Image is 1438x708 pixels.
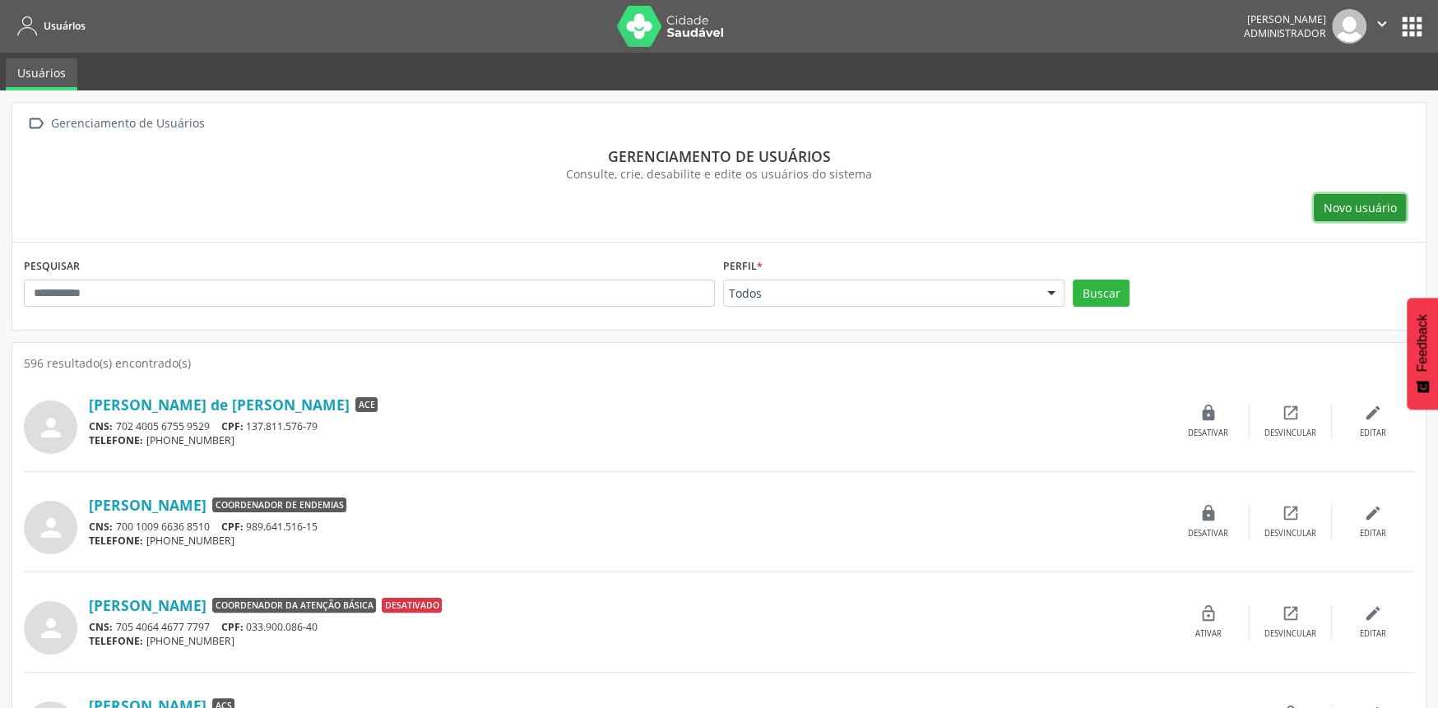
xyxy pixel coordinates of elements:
div: [PERSON_NAME] [1244,12,1326,26]
div: Desvincular [1264,628,1316,640]
div: Editar [1360,628,1386,640]
div: Desativar [1188,428,1228,439]
a: [PERSON_NAME] de [PERSON_NAME] [89,396,350,414]
i:  [1373,15,1391,33]
div: Editar [1360,428,1386,439]
div: [PHONE_NUMBER] [89,534,1167,548]
i: open_in_new [1282,604,1300,622]
i: person [36,613,66,643]
span: TELEFONE: [89,634,143,648]
i: person [36,413,66,442]
span: TELEFONE: [89,433,143,447]
a: [PERSON_NAME] [89,496,206,514]
span: CPF: [221,620,244,634]
span: CNS: [89,620,113,634]
i: open_in_new [1282,504,1300,522]
button: apps [1398,12,1426,41]
label: PESQUISAR [24,254,80,280]
span: Desativado [382,598,442,613]
div: Consulte, crie, desabilite e edite os usuários do sistema [35,165,1403,183]
span: Coordenador de Endemias [212,497,346,512]
div: Desvincular [1264,428,1316,439]
a: Usuários [6,58,77,90]
div: Desativar [1188,528,1228,539]
div: 596 resultado(s) encontrado(s) [24,354,1414,372]
div: [PHONE_NUMBER] [89,634,1167,648]
span: CPF: [221,419,244,433]
div: [PHONE_NUMBER] [89,433,1167,447]
span: CPF: [221,520,244,534]
span: Usuários [44,19,86,33]
a: Usuários [12,12,86,39]
i: lock [1199,504,1218,522]
div: 705 4064 4677 7797 033.900.086-40 [89,620,1167,634]
label: Perfil [723,254,763,280]
i: edit [1364,504,1382,522]
img: img [1332,9,1366,44]
span: Todos [729,285,1031,302]
span: CNS: [89,520,113,534]
button: Feedback - Mostrar pesquisa [1407,298,1438,410]
div: 702 4005 6755 9529 137.811.576-79 [89,419,1167,433]
i: lock_open [1199,604,1218,622]
div: Editar [1360,528,1386,539]
i: person [36,513,66,543]
button:  [1366,9,1398,44]
button: Novo usuário [1314,194,1406,222]
span: CNS: [89,419,113,433]
div: Gerenciamento de usuários [35,147,1403,165]
span: ACE [355,397,378,412]
i: open_in_new [1282,404,1300,422]
a:  Gerenciamento de Usuários [24,112,207,136]
i: edit [1364,404,1382,422]
div: Ativar [1195,628,1222,640]
div: Gerenciamento de Usuários [48,112,207,136]
i: lock [1199,404,1218,422]
div: 700 1009 6636 8510 989.641.516-15 [89,520,1167,534]
a: [PERSON_NAME] [89,596,206,614]
span: Novo usuário [1324,199,1397,216]
span: Administrador [1244,26,1326,40]
div: Desvincular [1264,528,1316,539]
i: edit [1364,604,1382,622]
span: Feedback [1415,314,1430,372]
span: TELEFONE: [89,534,143,548]
button: Buscar [1073,280,1130,308]
span: Coordenador da Atenção Básica [212,598,376,613]
i:  [24,112,48,136]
